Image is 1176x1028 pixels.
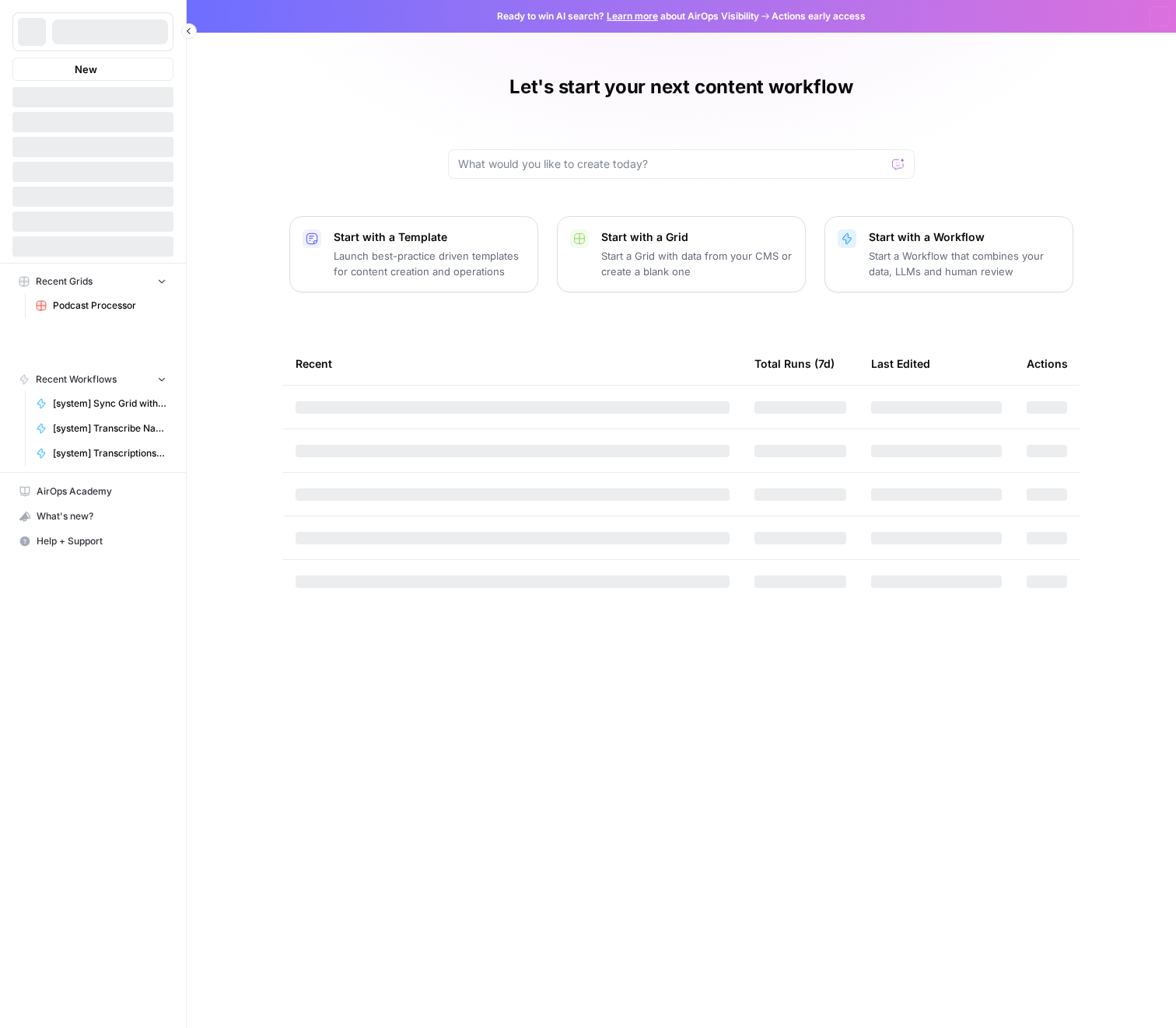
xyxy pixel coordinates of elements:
[12,58,173,81] button: New
[12,368,173,391] button: Recent Workflows
[509,75,853,100] h1: Let's start your next content workflow
[869,248,1060,279] p: Start a Workflow that combines your data, LLMs and human review
[871,342,930,385] div: Last Edited
[12,479,173,504] a: AirOps Academy
[601,248,793,279] p: Start a Grid with data from your CMS or create a blank one
[12,529,173,554] button: Help + Support
[29,293,173,318] a: Podcast Processor
[334,229,525,245] p: Start with a Template
[557,216,806,292] button: Start with a GridStart a Grid with data from your CMS or create a blank one
[53,446,166,460] span: [system] Transcriptions: Diarization and Store
[29,441,173,466] a: [system] Transcriptions: Diarization and Store
[12,270,173,293] button: Recent Grids
[296,342,730,385] div: Recent
[75,61,97,77] span: New
[53,299,166,313] span: Podcast Processor
[37,484,166,498] span: AirOps Academy
[869,229,1060,245] p: Start with a Workflow
[1027,342,1068,385] div: Actions
[607,10,658,22] a: Learn more
[754,342,835,385] div: Total Runs (7d)
[36,274,93,288] span: Recent Grids
[53,397,166,411] span: [system] Sync Grid with Episodes
[53,421,166,435] span: [system] Transcribe Name and Speakers
[29,391,173,416] a: [system] Sync Grid with Episodes
[29,416,173,441] a: [system] Transcribe Name and Speakers
[601,229,793,245] p: Start with a Grid
[824,216,1073,292] button: Start with a WorkflowStart a Workflow that combines your data, LLMs and human review
[37,534,166,548] span: Help + Support
[334,248,525,279] p: Launch best-practice driven templates for content creation and operations
[13,505,173,528] div: What's new?
[458,156,886,172] input: What would you like to create today?
[772,9,866,23] span: Actions early access
[289,216,538,292] button: Start with a TemplateLaunch best-practice driven templates for content creation and operations
[36,372,117,386] span: Recent Workflows
[12,504,173,529] button: What's new?
[497,9,759,23] span: Ready to win AI search? about AirOps Visibility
